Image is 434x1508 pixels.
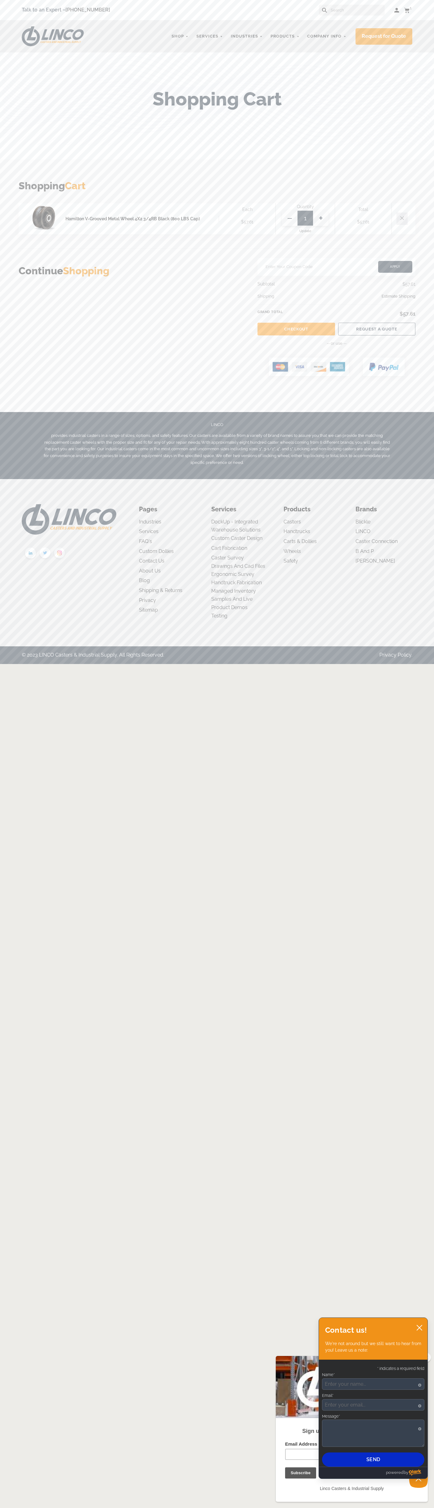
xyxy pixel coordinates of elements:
span: by [404,1468,408,1476]
a: 1 [404,6,412,14]
a: Ergonomic Survey [211,571,254,577]
h2: Contact us! [325,1324,367,1336]
li: Services [211,504,268,514]
a: Carts & Dollies [284,538,317,544]
a: B and P [356,548,374,554]
input: Name [322,1378,424,1390]
img: group-2120.png [356,351,411,384]
a: REQUEST A QUOTE [338,323,415,335]
a: Caster Connection [356,538,398,544]
a: Cart Fabrication [211,545,247,551]
div: Each [225,203,269,216]
span: Linco Casters & Industrial Supply [44,130,108,135]
span: LINCO [211,422,223,427]
a: Caster Survey [211,555,244,561]
li: Products [284,504,340,514]
span: $57.61 [400,311,415,317]
a: Wheels [284,548,301,554]
a: FAQ's [139,538,152,544]
a: Blickle [356,519,370,525]
img: LINCO CASTERS & INDUSTRIAL SUPPLY [22,26,84,46]
a: Industries [228,30,266,43]
a: Services [193,30,226,43]
a: [PHONE_NUMBER] [65,7,110,13]
span: Update [299,229,311,233]
a: Safety [284,558,298,564]
input: Email [322,1399,424,1411]
div: © 2023 LINCO Casters & Industrial Supply. All Rights Reserved. [22,651,164,659]
a: Request for Quote [356,28,412,45]
p: * indicates a required field [322,1367,424,1371]
a: Shop [168,30,192,43]
a: Checkout [257,323,335,335]
img: Hamilton V-Grooved Metal Wheel 4X2 3/4RB Black (800 LBS Cap) [31,205,56,230]
a: About us [139,568,161,574]
a: Powered by Olark [386,1467,427,1479]
span: Required field [418,1426,421,1429]
a: Testing [211,613,227,619]
span: $57.61 [402,281,415,287]
p: We're not around but we still want to hear from you! Leave us a note: [325,1340,421,1353]
span: Required field [418,1383,421,1386]
img: LINCO CASTERS & INDUSTRIAL SUPPLY [22,504,116,535]
a: Casters [284,519,301,525]
span: $57.61 [357,219,369,224]
span: Required field [418,1403,421,1407]
span: — [282,210,298,226]
input: Subscribe [9,111,40,123]
button: close chatbox [414,1323,424,1333]
span: powered [386,1468,404,1476]
a: Sitemap [139,607,158,613]
input: Search [330,5,385,16]
p: provides industrial casters in a range of sizes, options, and safety features. Our casters are av... [43,432,391,466]
img: instagram.png [52,546,67,561]
a: Hamilton V-Grooved Metal Wheel 4X2 3/4RB Black (800 LBS Cap) [65,216,219,222]
a: Log in [394,7,399,13]
a: Blog [139,577,150,583]
a: Drawings and Cad Files [211,563,265,569]
div: Subtotal [257,281,361,288]
span: Estimate Shipping [382,293,415,300]
h1: Shopping Cart [153,88,282,110]
span: Cart [65,180,86,191]
a: [PERSON_NAME] [356,558,395,564]
li: Pages [139,504,196,514]
li: Brands [356,504,412,514]
label: Name* [322,1373,424,1377]
a: Products [267,30,303,43]
div: Total [341,203,385,216]
a: Privacy Policy. [379,652,412,658]
span: Shopping [63,265,109,276]
img: group-2119.png [262,351,356,384]
a: Managed Inventory [211,588,256,594]
label: Email* [322,1394,424,1398]
strong: Sign up and Save 10% On Your Order [26,72,125,78]
a: Samples and Live Product Demos [211,596,253,610]
span: 1 [410,6,412,10]
a: Shipping & Returns [139,587,182,593]
button: Send [322,1452,424,1467]
div: olark chatbox [319,1317,428,1479]
img: linkedin.png [23,546,38,562]
div: Shipping [257,293,415,300]
textarea: Message [322,1420,424,1447]
span: Talk to an Expert – [22,6,110,14]
a: Handtrucks [284,528,310,534]
button: Subscribe [7,9,38,20]
a: Privacy [139,597,156,603]
span: + [313,210,329,226]
a: Services [139,528,159,534]
a: Custom Dollies [139,548,174,554]
label: Email Address [9,85,143,93]
div: Quantity [282,203,329,210]
a: ContinueShopping [19,265,109,276]
div: Grand Total [257,309,361,315]
a: Handtruck Fabrication [211,580,262,586]
a: Company Info [304,30,349,43]
a: Contact Us [139,558,164,564]
p: -- or use -- [257,340,415,347]
h3: Shopping [19,179,415,193]
span: $57.61 [241,219,253,224]
a: DockUp - Integrated Warehouse Solutions [211,519,261,533]
a: Industries [139,519,161,525]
